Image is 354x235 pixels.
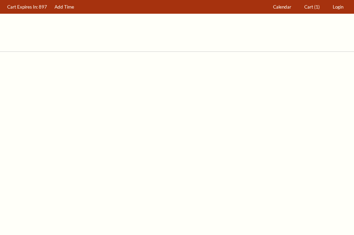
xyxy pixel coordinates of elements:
span: 897 [39,4,47,10]
span: Cart Expires In: [7,4,38,10]
span: Login [333,4,343,10]
a: Cart (1) [301,0,323,14]
span: Calendar [273,4,291,10]
a: Add Time [51,0,78,14]
span: Cart [304,4,313,10]
a: Calendar [270,0,295,14]
span: (1) [314,4,320,10]
a: Login [330,0,347,14]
